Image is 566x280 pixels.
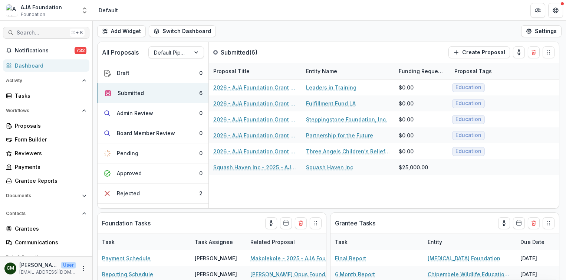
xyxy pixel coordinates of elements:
[450,67,496,75] div: Proposal Tags
[513,46,525,58] button: toggle-assigned-to-me
[79,264,88,273] button: More
[209,67,254,75] div: Proposal Title
[250,254,334,262] a: Makolekole - 2025 - AJA Foundation Discretionary Payment Form
[190,238,237,246] div: Task Assignee
[455,84,481,91] span: Education
[97,25,146,37] button: Add Widget
[149,25,216,37] button: Switch Dashboard
[15,62,83,69] div: Dashboard
[17,30,67,36] span: Search...
[199,129,203,137] div: 0
[15,238,83,246] div: Communications
[3,175,89,187] a: Grantee Reports
[6,4,18,16] img: AJA Foundation
[302,63,394,79] div: Entity Name
[98,183,208,204] button: Rejected2
[98,238,119,246] div: Task
[213,84,297,91] a: 2026 - AJA Foundation Grant Application
[516,238,549,246] div: Due Date
[399,115,414,123] div: $0.00
[199,109,203,117] div: 0
[335,270,375,278] a: 6 Month Report
[213,131,297,139] a: 2026 - AJA Foundation Grant Application
[199,169,203,177] div: 0
[330,238,352,246] div: Task
[246,238,299,246] div: Related Proposal
[6,255,79,260] span: Data & Reporting
[213,163,297,171] a: Squash Haven Inc - 2025 - AJA Foundation Grant Application
[15,225,83,232] div: Grantees
[428,254,500,262] a: [MEDICAL_DATA] Foundation
[306,163,353,171] a: Squash Haven Inc
[3,208,89,219] button: Open Contacts
[102,270,153,278] a: Reporting Schedule
[199,149,203,157] div: 0
[221,48,276,57] p: Submitted ( 6 )
[98,83,208,103] button: Submitted6
[98,103,208,123] button: Admin Review0
[3,75,89,87] button: Open Activity
[117,149,138,157] div: Pending
[15,163,83,171] div: Payments
[190,234,246,250] div: Task Assignee
[295,217,307,229] button: Delete card
[428,270,511,278] a: Chipembele Wildlife Education Trust
[246,234,339,250] div: Related Proposal
[209,63,302,79] div: Proposal Title
[3,236,89,248] a: Communications
[3,45,89,56] button: Notifications732
[265,217,277,229] button: toggle-assigned-to-me
[3,251,89,263] button: Open Data & Reporting
[199,189,203,197] div: 2
[117,69,129,77] div: Draft
[543,217,555,229] button: Drag
[6,78,79,83] span: Activity
[423,234,516,250] div: Entity
[117,189,140,197] div: Rejected
[306,147,390,155] a: Three Angels Children's Relief, Inc.
[528,46,540,58] button: Delete card
[450,63,543,79] div: Proposal Tags
[98,163,208,183] button: Approved0
[19,269,76,276] p: [EMAIL_ADDRESS][DOMAIN_NAME]
[15,177,83,185] div: Grantee Reports
[3,147,89,159] a: Reviewers
[99,6,118,14] div: Default
[399,163,428,171] div: $25,000.00
[15,122,83,130] div: Proposals
[455,100,481,107] span: Education
[213,147,297,155] a: 2026 - AJA Foundation Grant Application
[530,3,545,18] button: Partners
[195,254,237,262] div: [PERSON_NAME]
[513,217,525,229] button: Calendar
[15,48,75,54] span: Notifications
[302,67,342,75] div: Entity Name
[3,222,89,235] a: Grantees
[335,219,375,228] p: Grantee Tasks
[306,115,387,123] a: Steppingstone Foundation, Inc.
[213,115,297,123] a: 2026 - AJA Foundation Grant Application
[306,100,356,107] a: Fulfillment Fund LA
[3,190,89,202] button: Open Documents
[399,100,414,107] div: $0.00
[498,217,510,229] button: toggle-assigned-to-me
[15,149,83,157] div: Reviewers
[61,262,76,268] p: User
[310,217,322,229] button: Drag
[98,123,208,143] button: Board Member Review0
[394,63,450,79] div: Funding Requested
[455,132,481,139] span: Education
[3,105,89,117] button: Open Workflows
[7,266,14,271] div: Colleen McKenna
[96,5,121,16] nav: breadcrumb
[6,211,79,216] span: Contacts
[102,48,139,57] p: All Proposals
[98,234,190,250] div: Task
[3,59,89,72] a: Dashboard
[199,69,203,77] div: 0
